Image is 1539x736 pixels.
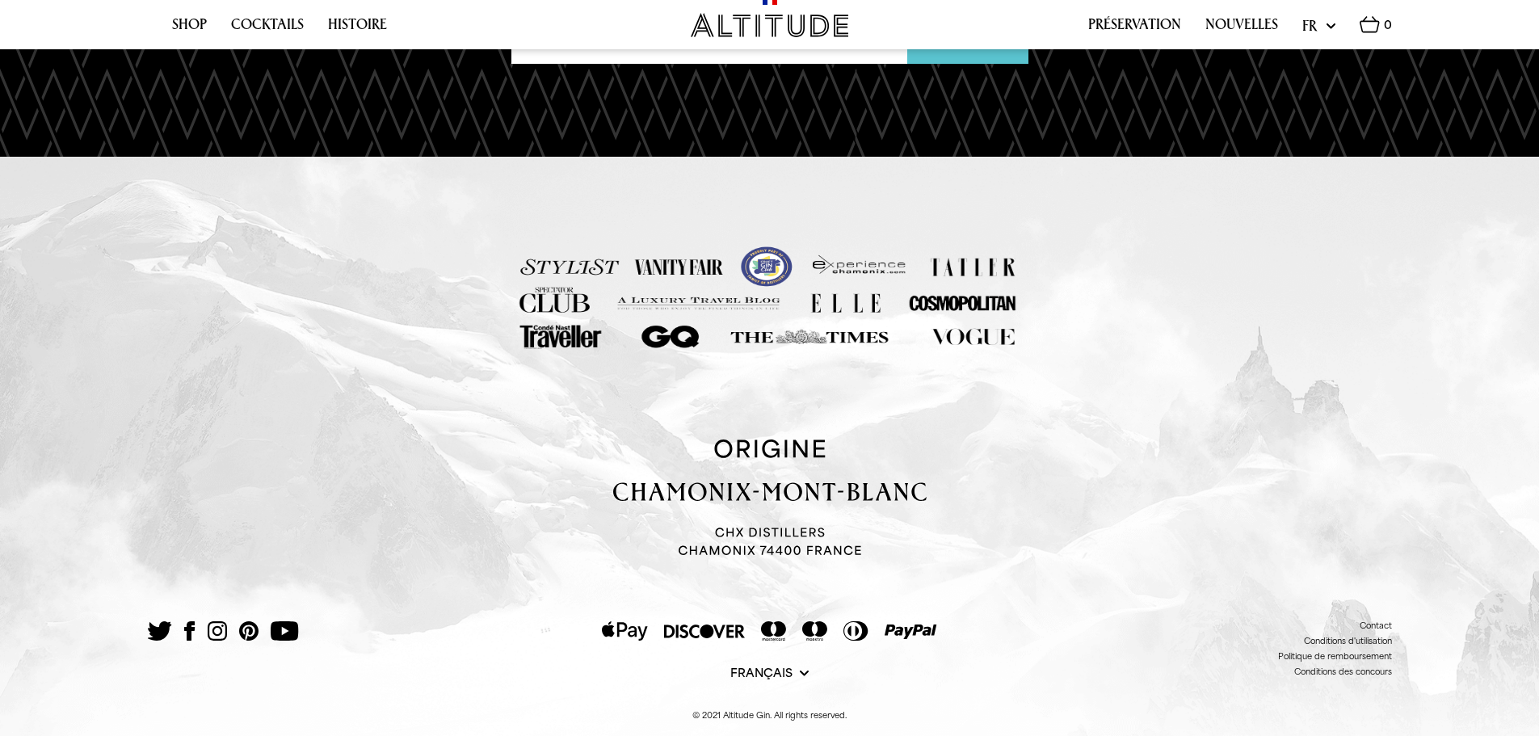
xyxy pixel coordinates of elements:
[613,439,927,555] img: Translation missing: fr.origin_alt
[271,621,299,641] img: YouTube
[843,621,868,641] img: Diners Club
[691,13,848,37] img: Altitude Gin
[1278,651,1392,661] a: Politique de remboursement
[208,621,227,641] img: Instagram
[148,709,1392,721] p: © 2021 Altitude Gin. All rights reserved.
[1205,16,1278,41] a: Nouvelles
[1360,16,1380,33] img: Basket
[1360,16,1392,42] a: 0
[1294,667,1392,676] a: Conditions des concours
[328,16,387,41] a: Histoire
[761,621,786,641] img: Mastercard
[1360,620,1392,630] a: Contact
[1304,636,1392,646] a: Conditions d'utilisation
[239,621,259,641] img: Pinterest
[184,621,196,641] img: Facebook
[231,16,304,41] a: Cocktails
[664,625,745,639] img: Discover
[172,16,207,41] a: Shop
[885,625,937,639] img: PayPal
[148,621,172,641] img: Twitter
[1088,16,1181,41] a: Préservation
[802,621,827,641] img: Maestro
[602,621,648,641] img: Apple Pay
